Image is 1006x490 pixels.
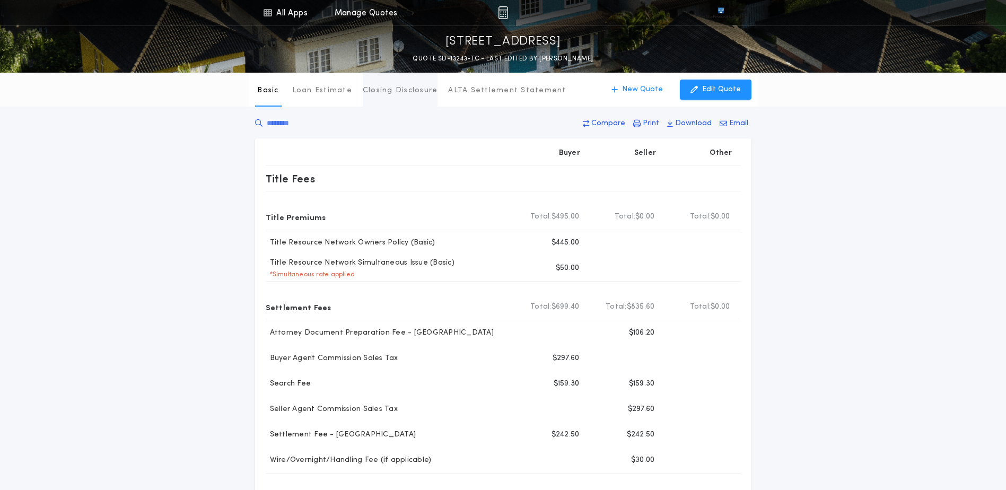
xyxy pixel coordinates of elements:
span: $699.40 [552,302,580,312]
p: Download [675,118,712,129]
span: $0.00 [635,212,654,222]
p: [STREET_ADDRESS] [445,33,561,50]
p: Loan Estimate [292,85,352,96]
p: Compare [591,118,625,129]
p: $445.00 [552,238,580,248]
b: Total: [530,302,552,312]
p: * Simultaneous rate applied [266,270,355,279]
p: Seller Agent Commission Sales Tax [266,404,398,415]
button: Email [716,114,751,133]
p: $297.60 [553,353,580,364]
button: Compare [580,114,628,133]
p: Wire/Overnight/Handling Fee (if applicable) [266,455,432,466]
p: Print [643,118,659,129]
button: Edit Quote [680,80,751,100]
span: $0.00 [711,302,730,312]
p: QUOTE SD-13243-TC - LAST EDITED BY [PERSON_NAME] [413,54,593,64]
span: $0.00 [711,212,730,222]
p: Attorney Document Preparation Fee - [GEOGRAPHIC_DATA] [266,328,494,338]
p: Other [710,148,732,159]
p: $159.30 [629,379,655,389]
p: $106.20 [629,328,655,338]
span: $495.00 [552,212,580,222]
b: Total: [606,302,627,312]
p: Search Fee [266,379,311,389]
p: $50.00 [556,263,580,274]
p: $297.60 [628,404,655,415]
b: Total: [690,212,711,222]
p: $242.50 [627,430,655,440]
p: Edit Quote [702,84,741,95]
p: Closing Disclosure [363,85,438,96]
p: Buyer Agent Commission Sales Tax [266,353,398,364]
span: $835.60 [627,302,655,312]
p: Seller [634,148,657,159]
p: Title Resource Network Simultaneous Issue (Basic) [266,258,454,268]
p: Email [729,118,748,129]
button: Download [664,114,715,133]
p: Settlement Fees [266,299,331,316]
p: Buyer [559,148,580,159]
p: $242.50 [552,430,580,440]
img: img [498,6,508,19]
p: Title Premiums [266,208,326,225]
button: New Quote [601,80,673,100]
p: Title Fees [266,170,316,187]
p: Settlement Fee - [GEOGRAPHIC_DATA] [266,430,416,440]
p: $30.00 [631,455,655,466]
button: Print [630,114,662,133]
b: Total: [530,212,552,222]
img: vs-icon [698,7,743,18]
p: ALTA Settlement Statement [448,85,566,96]
b: Total: [615,212,636,222]
p: Title Resource Network Owners Policy (Basic) [266,238,435,248]
p: Basic [257,85,278,96]
p: New Quote [622,84,663,95]
b: Total: [690,302,711,312]
p: $159.30 [554,379,580,389]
